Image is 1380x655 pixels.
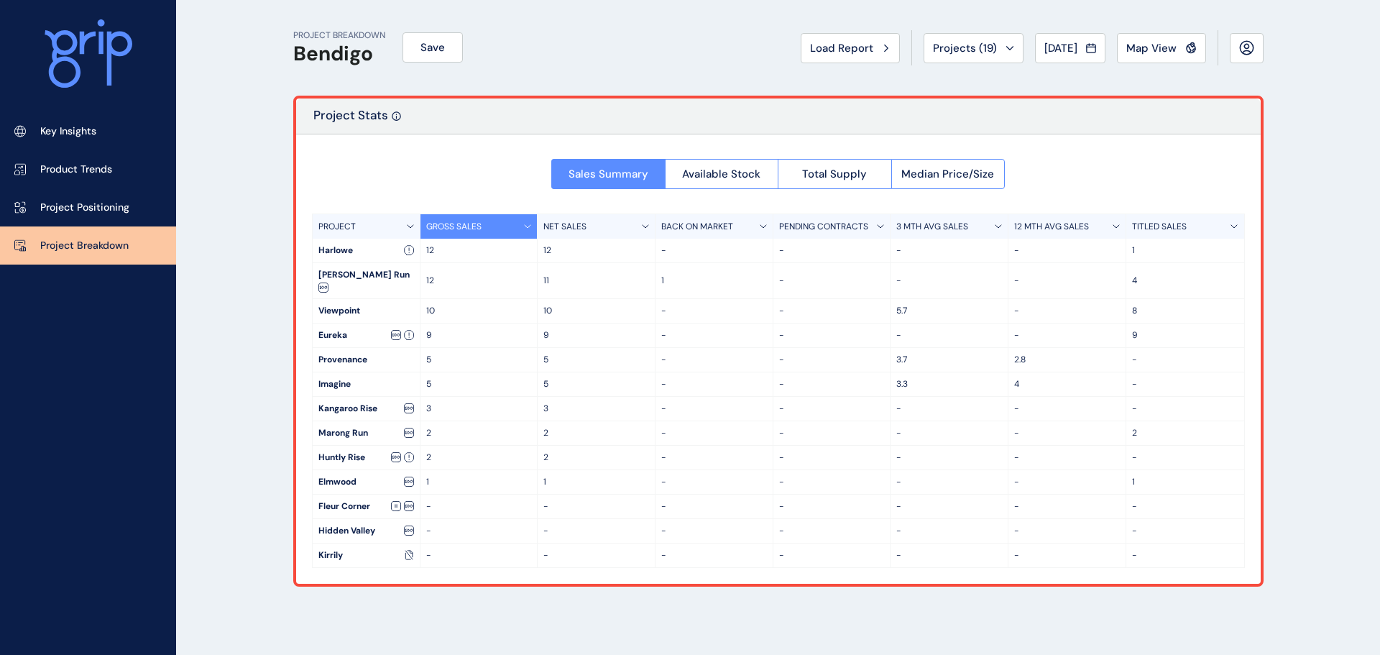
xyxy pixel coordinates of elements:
p: 5 [543,354,649,366]
p: - [1014,403,1120,415]
p: 3.3 [896,378,1002,390]
p: NET SALES [543,221,586,233]
p: - [896,329,1002,342]
p: - [426,549,532,562]
button: Save [402,32,463,63]
div: Fleur Corner [313,495,420,518]
p: 9 [1132,329,1238,342]
p: 2 [1132,427,1238,439]
h1: Bendigo [293,42,385,66]
p: - [779,378,885,390]
button: Total Supply [778,159,891,189]
p: - [779,500,885,513]
p: - [426,525,532,537]
p: - [896,476,1002,488]
p: 3.7 [896,354,1002,366]
p: - [661,244,767,257]
p: - [779,452,885,464]
p: 5 [426,378,532,390]
p: - [1014,427,1120,439]
p: 2.8 [1014,354,1120,366]
p: 3 MTH AVG SALES [896,221,968,233]
p: - [426,500,532,513]
p: - [896,500,1002,513]
p: 3 [543,403,649,415]
p: - [1132,525,1238,537]
p: - [779,427,885,439]
p: - [661,549,767,562]
p: - [896,427,1002,439]
p: - [1014,452,1120,464]
p: BACK ON MARKET [661,221,733,233]
p: 10 [426,305,532,317]
p: 5 [543,378,649,390]
p: Product Trends [40,162,112,177]
p: - [779,275,885,287]
div: Provenance [313,348,420,372]
p: - [1014,329,1120,342]
span: Load Report [810,41,873,55]
p: - [1014,500,1120,513]
p: - [1014,244,1120,257]
p: - [896,275,1002,287]
p: 4 [1014,378,1120,390]
p: Project Breakdown [40,239,129,253]
p: - [1132,378,1238,390]
p: - [779,476,885,488]
p: - [1132,403,1238,415]
div: Huntly Rise [313,446,420,470]
p: 2 [426,452,532,464]
p: TITLED SALES [1132,221,1187,233]
p: - [896,244,1002,257]
p: - [1014,549,1120,562]
p: - [543,549,649,562]
span: Median Price/Size [901,167,994,181]
button: Projects (19) [924,33,1023,63]
p: 3 [426,403,532,415]
p: - [661,403,767,415]
p: 1 [661,275,767,287]
span: Sales Summary [569,167,648,181]
p: - [661,305,767,317]
p: PROJECT BREAKDOWN [293,29,385,42]
button: Sales Summary [551,159,665,189]
p: - [661,525,767,537]
button: Load Report [801,33,900,63]
div: [PERSON_NAME] Run [313,263,420,298]
p: - [661,476,767,488]
p: 11 [543,275,649,287]
p: - [661,500,767,513]
p: - [1014,275,1120,287]
p: - [779,244,885,257]
p: - [896,452,1002,464]
p: 4 [1132,275,1238,287]
p: - [1132,354,1238,366]
div: Hidden Valley [313,519,420,543]
span: Total Supply [802,167,867,181]
span: Save [420,40,445,55]
p: GROSS SALES [426,221,482,233]
p: - [896,403,1002,415]
p: 5 [426,354,532,366]
p: 2 [543,452,649,464]
p: Project Positioning [40,201,129,215]
p: - [779,525,885,537]
p: - [779,354,885,366]
p: - [896,525,1002,537]
p: Key Insights [40,124,96,139]
p: 1 [1132,244,1238,257]
div: Viewpoint [313,299,420,323]
p: - [779,329,885,342]
p: - [661,329,767,342]
p: - [661,378,767,390]
div: Kangaroo Rise [313,397,420,421]
p: - [779,549,885,562]
p: 9 [426,329,532,342]
p: 2 [543,427,649,439]
p: 1 [426,476,532,488]
p: 5.7 [896,305,1002,317]
p: - [1014,476,1120,488]
p: 10 [543,305,649,317]
p: - [1014,305,1120,317]
p: - [896,549,1002,562]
